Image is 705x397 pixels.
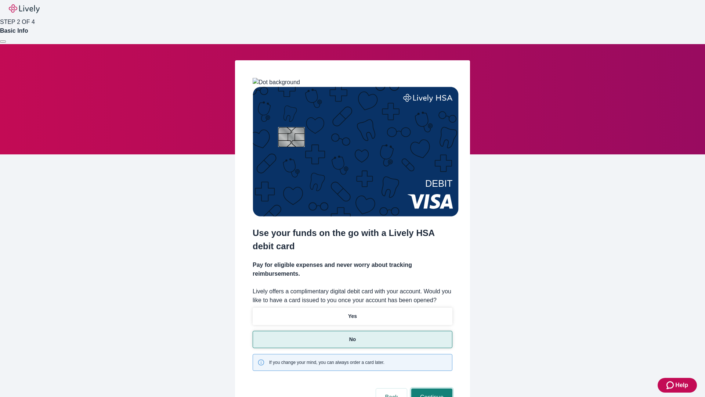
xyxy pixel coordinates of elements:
span: If you change your mind, you can always order a card later. [269,359,384,366]
h2: Use your funds on the go with a Lively HSA debit card [253,226,452,253]
img: Debit card [253,87,459,217]
h4: Pay for eligible expenses and never worry about tracking reimbursements. [253,261,452,278]
label: Lively offers a complimentary digital debit card with your account. Would you like to have a card... [253,287,452,305]
button: Zendesk support iconHelp [658,378,697,393]
svg: Zendesk support icon [666,381,675,390]
img: Lively [9,4,40,13]
p: No [349,336,356,343]
img: Dot background [253,78,300,87]
button: Yes [253,308,452,325]
button: No [253,331,452,348]
span: Help [675,381,688,390]
p: Yes [348,312,357,320]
